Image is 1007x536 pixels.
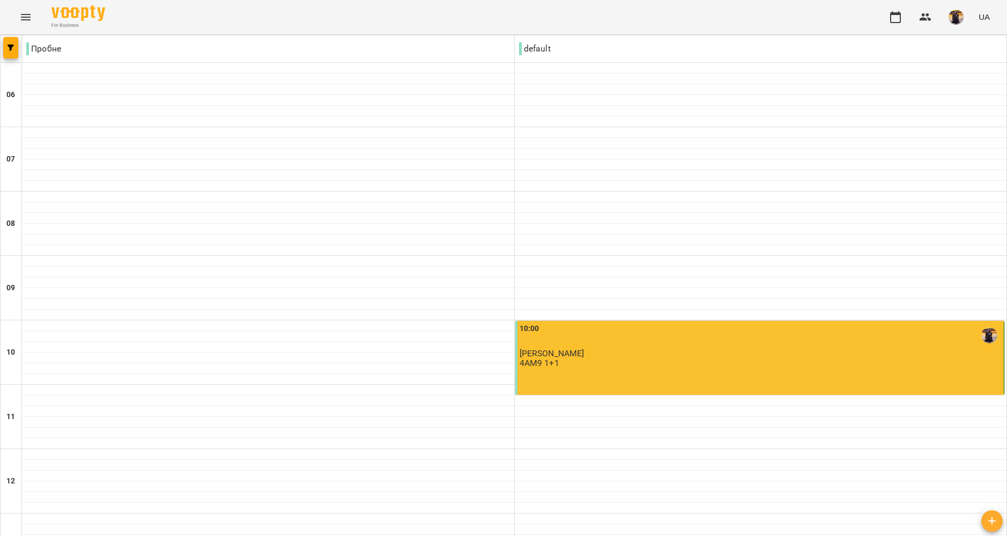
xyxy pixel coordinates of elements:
[6,89,15,101] h6: 06
[6,153,15,165] h6: 07
[6,475,15,487] h6: 12
[6,218,15,230] h6: 08
[979,11,990,23] span: UA
[6,411,15,423] h6: 11
[6,282,15,294] h6: 09
[51,5,105,21] img: Voopty Logo
[520,323,539,335] label: 10:00
[51,22,105,29] span: For Business
[519,42,551,55] p: default
[974,7,994,27] button: UA
[520,348,584,358] span: [PERSON_NAME]
[981,510,1003,532] button: Створити урок
[26,42,61,55] p: Пробне
[981,327,997,343] img: Доля Єлизавета Миколаївна
[13,4,39,30] button: Menu
[6,347,15,358] h6: 10
[520,358,559,368] p: 4АМ9 1+1
[949,10,964,25] img: d9e4fe055f4d09e87b22b86a2758fb91.jpg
